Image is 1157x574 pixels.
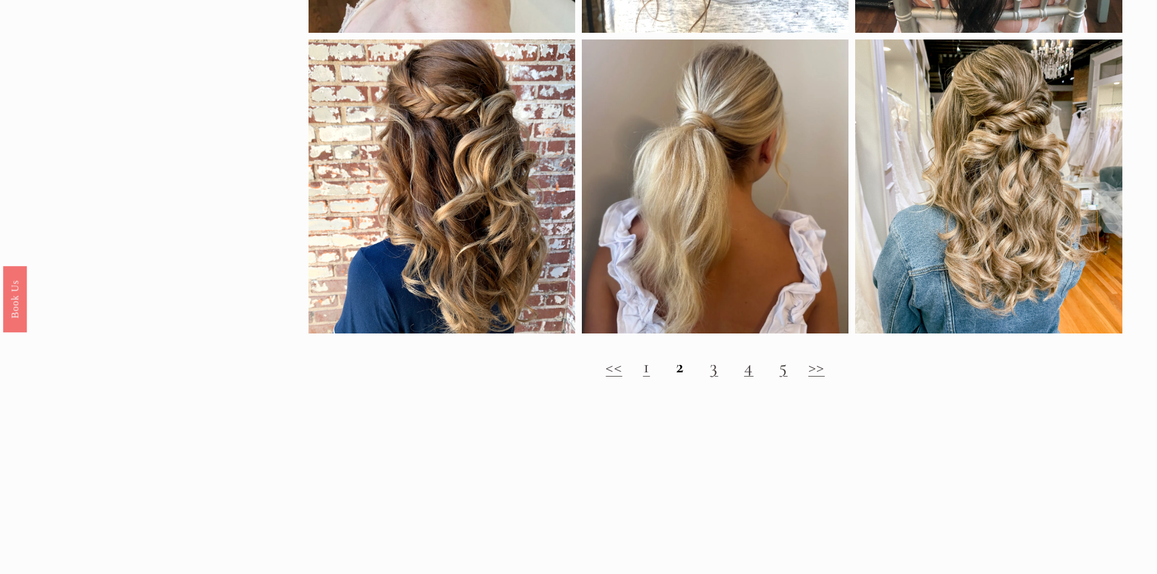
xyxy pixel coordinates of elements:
a: 3 [710,355,718,378]
a: 5 [779,355,788,378]
a: 4 [744,355,754,378]
a: Book Us [3,265,27,332]
a: 1 [643,355,650,378]
strong: 2 [676,355,684,378]
a: >> [808,355,825,378]
a: << [606,355,622,378]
